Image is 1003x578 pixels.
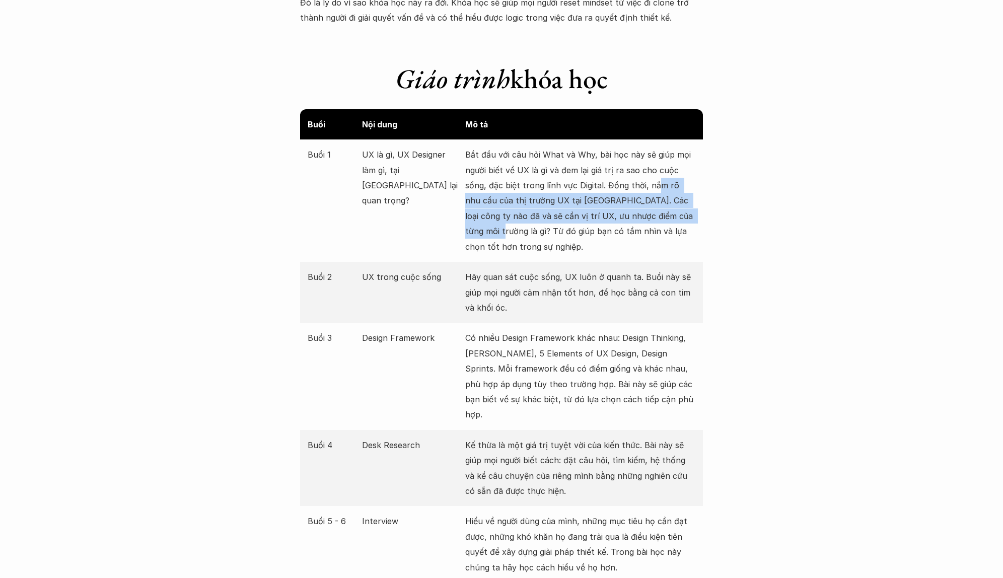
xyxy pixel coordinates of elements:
[308,438,357,453] p: Buổi 4
[300,62,703,95] h1: khóa học
[308,119,325,129] strong: Buổi
[465,119,488,129] strong: Mô tả
[308,147,357,162] p: Buổi 1
[362,147,461,208] p: UX là gì, UX Designer làm gì, tại [GEOGRAPHIC_DATA] lại quan trọng?
[362,330,461,345] p: Design Framework
[465,330,695,422] p: Có nhiều Design Framework khác nhau: Design Thinking, [PERSON_NAME], 5 Elements of UX Design, Des...
[465,514,695,575] p: Hiểu về người dùng của mình, những mục tiêu họ cần đạt được, những khó khăn họ đang trải qua là đ...
[395,61,510,96] em: Giáo trình
[465,438,695,499] p: Kế thừa là một giá trị tuyệt vời của kiến thức. Bài này sẽ giúp mọi người biết cách: đặt câu hỏi,...
[362,514,461,529] p: Interview
[308,330,357,345] p: Buổi 3
[308,514,357,529] p: Buổi 5 - 6
[362,119,397,129] strong: Nội dung
[465,147,695,254] p: Bắt đầu với câu hỏi What và Why, bài học này sẽ giúp mọi người biết về UX là gì và đem lại giá tr...
[308,269,357,284] p: Buổi 2
[465,269,695,315] p: Hãy quan sát cuộc sống, UX luôn ở quanh ta. Buổi này sẽ giúp mọi người cảm nhận tốt hơn, để học b...
[362,269,461,284] p: UX trong cuộc sống
[362,438,461,453] p: Desk Research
